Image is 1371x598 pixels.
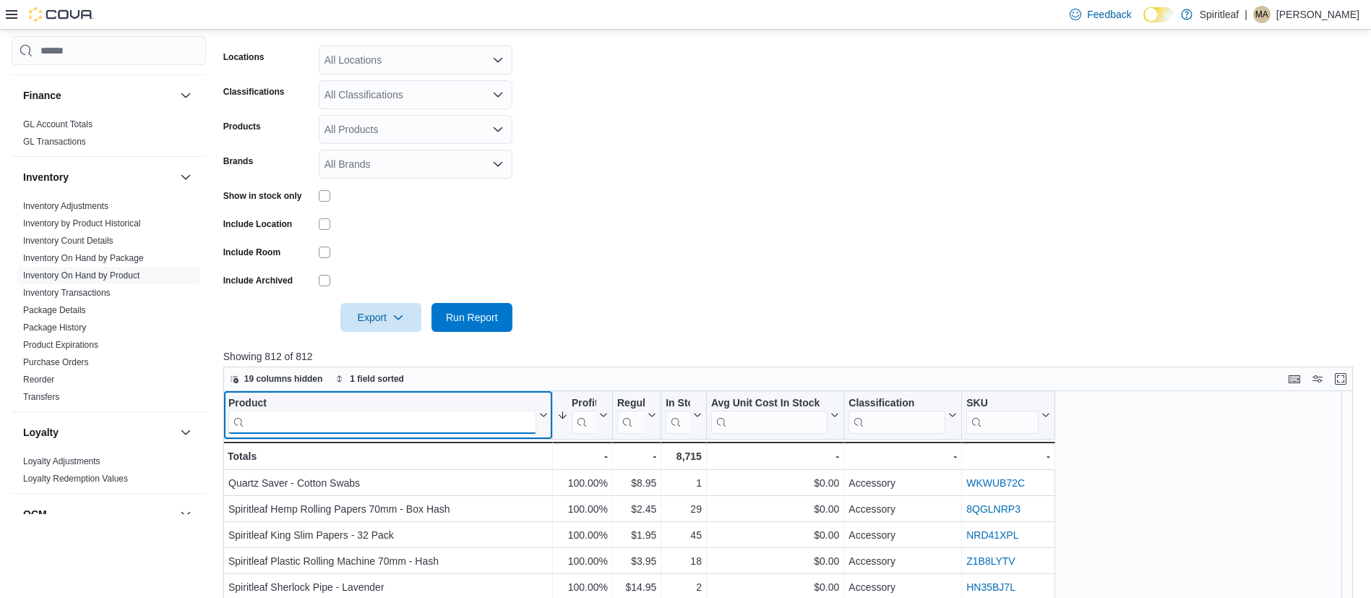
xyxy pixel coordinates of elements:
label: Products [223,121,261,132]
button: Open list of options [492,158,504,170]
div: $0.00 [711,527,839,544]
div: Accessory [848,501,957,518]
h3: Finance [23,88,61,103]
div: - [966,448,1050,465]
div: - [848,448,957,465]
div: In Stock Qty [666,397,690,411]
div: Accessory [848,553,957,571]
div: Spiritleaf Hemp Rolling Papers 70mm - Box Hash [228,501,548,518]
button: Run Report [431,303,512,332]
a: Inventory by Product Historical [23,218,141,228]
div: 1 [666,475,702,492]
a: Inventory Count Details [23,236,113,246]
div: Quartz Saver - Cotton Swabs [228,475,548,492]
input: Dark Mode [1143,7,1174,22]
button: SKU [966,397,1050,434]
a: GL Account Totals [23,119,93,129]
label: Brands [223,155,253,167]
label: Show in stock only [223,190,302,202]
a: Z1B8LYTV [966,556,1015,568]
span: Export [349,303,413,332]
span: Reorder [23,374,54,385]
div: In Stock Qty [666,397,690,434]
div: 100.00% [557,475,608,492]
div: 100.00% [557,553,608,571]
button: Loyalty [23,425,174,440]
span: Dark Mode [1143,22,1144,23]
button: Keyboard shortcuts [1286,370,1303,388]
p: Showing 812 of 812 [223,349,1364,364]
span: Package Details [23,304,86,316]
div: Inventory [12,197,206,411]
a: NRD41XPL [966,530,1018,542]
div: $0.00 [711,501,839,518]
span: Loyalty Redemption Values [23,473,128,484]
span: Inventory Transactions [23,287,111,299]
button: Inventory [23,170,174,184]
label: Include Location [223,218,292,230]
div: $8.95 [617,475,656,492]
button: Profit [PERSON_NAME] (%) [557,397,608,434]
a: Inventory Transactions [23,288,111,298]
label: Include Archived [223,275,293,286]
button: Regular Price [617,397,656,434]
div: Regular Price [617,397,645,434]
button: Classification [848,397,957,434]
a: Loyalty Adjustments [23,456,100,466]
div: Classification [848,397,945,411]
a: Inventory On Hand by Product [23,270,139,281]
h3: Loyalty [23,425,59,440]
h3: Inventory [23,170,69,184]
button: Loyalty [177,424,194,441]
div: 2 [666,579,702,597]
div: Accessory [848,579,957,597]
div: - [617,448,656,465]
div: 8,715 [666,448,702,465]
span: Transfers [23,391,59,403]
button: Finance [23,88,174,103]
a: GL Transactions [23,137,86,147]
button: Inventory [177,168,194,186]
span: Package History [23,322,86,333]
h3: OCM [23,507,47,521]
div: 100.00% [557,527,608,544]
div: Classification [848,397,945,434]
div: Accessory [848,475,957,492]
span: 19 columns hidden [244,373,323,385]
div: $2.45 [617,501,656,518]
div: Product [228,397,536,411]
a: Inventory On Hand by Package [23,253,144,263]
a: 8QGLNRP3 [966,504,1020,516]
div: $3.95 [617,553,656,571]
span: GL Account Totals [23,119,93,130]
a: Package History [23,323,86,333]
a: Loyalty Redemption Values [23,474,128,484]
p: Spiritleaf [1200,6,1239,23]
button: Open list of options [492,124,504,135]
button: Display options [1309,370,1326,388]
span: Run Report [446,310,498,325]
button: Export [340,303,421,332]
div: - [557,448,608,465]
div: 100.00% [557,579,608,597]
a: Inventory Adjustments [23,201,108,211]
div: Loyalty [12,453,206,493]
img: Cova [29,7,94,22]
a: Transfers [23,392,59,402]
button: Open list of options [492,89,504,101]
span: Loyalty Adjustments [23,456,100,467]
div: SKU URL [966,397,1039,434]
div: 100.00% [557,501,608,518]
button: OCM [177,505,194,523]
a: HN35BJ7L [966,582,1015,594]
div: $1.95 [617,527,656,544]
div: Spiritleaf King Slim Papers - 32 Pack [228,527,548,544]
div: Spiritleaf Sherlock Pipe - Lavender [228,579,548,597]
span: 1 field sorted [350,373,404,385]
div: $0.00 [711,579,839,597]
span: Inventory Count Details [23,235,113,247]
div: $14.95 [617,579,656,597]
span: Feedback [1087,7,1131,22]
button: Open list of options [492,54,504,66]
button: Enter fullscreen [1332,370,1349,388]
